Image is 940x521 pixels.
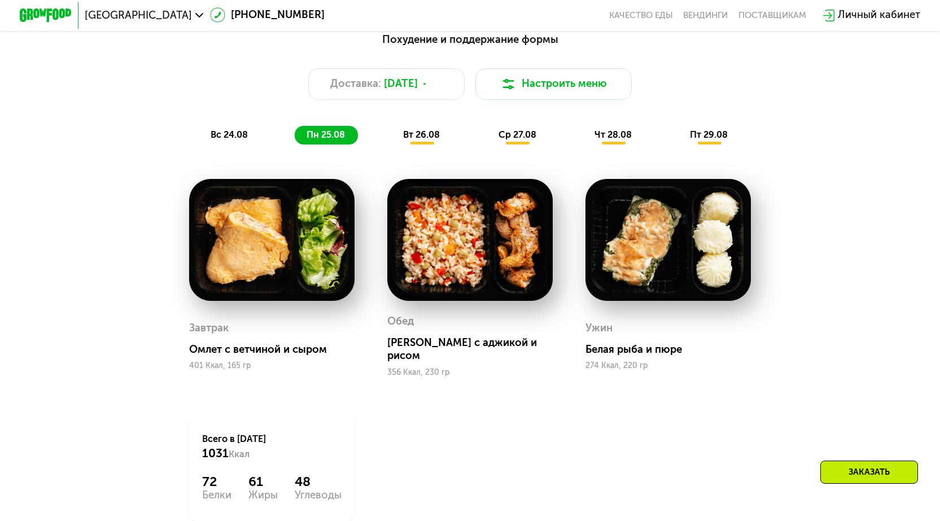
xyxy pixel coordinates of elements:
div: 274 Ккал, 220 гр [585,361,751,370]
button: Настроить меню [475,68,632,100]
div: Белая рыба и пюре [585,343,761,356]
a: [PHONE_NUMBER] [210,7,325,23]
span: Доставка: [330,76,381,92]
div: 72 [202,474,231,490]
span: пн 25.08 [307,129,345,140]
div: 401 Ккал, 165 гр [189,361,355,370]
div: Похудение и поддержание формы [84,32,856,48]
div: Жиры [248,490,278,501]
div: Личный кабинет [838,7,920,23]
span: [DATE] [384,76,418,92]
span: вт 26.08 [403,129,440,140]
span: пт 29.08 [690,129,728,140]
div: Завтрак [189,318,229,338]
span: ср 27.08 [499,129,536,140]
div: [PERSON_NAME] с аджикой и рисом [387,336,563,362]
span: чт 28.08 [594,129,632,140]
a: Качество еды [609,10,673,21]
div: Ужин [585,318,613,338]
div: Омлет с ветчиной и сыром [189,343,365,356]
div: 356 Ккал, 230 гр [387,368,553,377]
div: Всего в [DATE] [202,432,342,461]
span: Ккал [229,449,250,459]
div: Заказать [820,461,918,484]
div: 48 [295,474,342,490]
div: Обед [387,312,414,331]
div: 61 [248,474,278,490]
div: Углеводы [295,490,342,501]
div: поставщикам [738,10,806,21]
span: [GEOGRAPHIC_DATA] [85,10,192,21]
div: Белки [202,490,231,501]
a: Вендинги [683,10,728,21]
span: вс 24.08 [211,129,248,140]
span: 1031 [202,446,229,460]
